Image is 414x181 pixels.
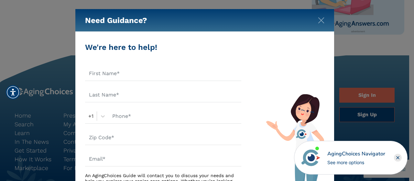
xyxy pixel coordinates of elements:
[85,152,241,166] input: Email*
[394,154,402,162] div: Close
[108,109,241,124] input: Phone*
[85,87,241,102] input: Last Name*
[85,130,241,145] input: Zip Code*
[327,159,385,166] div: See more options
[318,16,324,22] button: Close
[85,66,241,81] input: First Name*
[85,9,147,32] h5: Need Guidance?
[327,150,385,158] div: AgingChoices Navigator
[318,17,324,24] img: modal-close.svg
[85,41,241,53] div: We're here to help!
[6,85,20,99] div: Accessibility Menu
[300,147,322,169] img: avatar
